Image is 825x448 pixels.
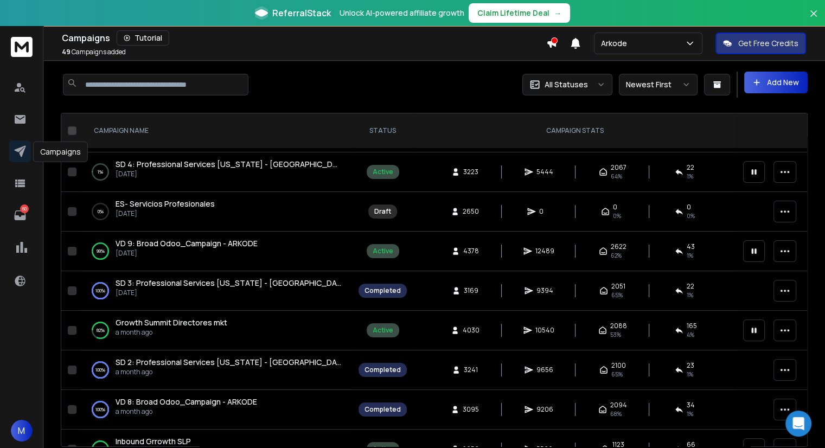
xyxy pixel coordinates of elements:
[611,251,622,260] span: 62 %
[116,368,341,376] p: a month ago
[116,317,227,328] span: Growth Summit Directores mkt
[687,291,693,299] span: 1 %
[374,207,391,216] div: Draft
[62,30,546,46] div: Campaigns
[464,286,478,295] span: 3169
[687,242,695,251] span: 43
[463,405,479,414] span: 3095
[413,113,737,149] th: CAMPAIGN STATS
[610,401,627,409] span: 2094
[807,7,821,33] button: Close banner
[116,278,437,288] span: SD 3: Professional Services [US_STATE] - [GEOGRAPHIC_DATA] - [GEOGRAPHIC_DATA]
[619,74,698,95] button: Newest First
[11,420,33,441] button: M
[611,282,625,291] span: 2051
[116,159,341,170] a: SD 4: Professional Services [US_STATE] - [GEOGRAPHIC_DATA] - [GEOGRAPHIC_DATA]
[116,209,215,218] p: [DATE]
[687,282,694,291] span: 22
[536,405,553,414] span: 9206
[116,199,215,209] a: ES- Servicios Profesionales
[81,311,352,350] td: 82%Growth Summit Directores mkta month ago
[687,401,695,409] span: 34
[611,370,623,379] span: 65 %
[272,7,331,20] span: ReferralStack
[116,238,258,248] span: VD 9: Broad Odoo_Campaign - ARKODE
[116,436,191,447] a: Inbound Grrowth SLP
[687,409,693,418] span: 1 %
[20,204,29,213] p: 60
[601,38,631,49] p: Arkode
[613,212,621,220] span: 0%
[116,357,341,368] a: SD 2: Professional Services [US_STATE] - [GEOGRAPHIC_DATA] - [GEOGRAPHIC_DATA]
[81,152,352,192] td: 1%SD 4: Professional Services [US_STATE] - [GEOGRAPHIC_DATA] - [GEOGRAPHIC_DATA][DATE]
[469,3,570,23] button: Claim Lifetime Deal→
[97,325,105,336] p: 82 %
[81,390,352,430] td: 100%VD 8: Broad Odoo_Campaign - ARKODEa month ago
[117,30,169,46] button: Tutorial
[687,370,693,379] span: 1 %
[373,247,393,255] div: Active
[554,8,561,18] span: →
[715,33,806,54] button: Get Free Credits
[116,159,438,169] span: SD 4: Professional Services [US_STATE] - [GEOGRAPHIC_DATA] - [GEOGRAPHIC_DATA]
[364,366,401,374] div: Completed
[687,330,694,339] span: 4 %
[545,79,588,90] p: All Statuses
[463,207,479,216] span: 2650
[97,246,105,257] p: 99 %
[81,232,352,271] td: 99%VD 9: Broad Odoo_Campaign - ARKODE[DATE]
[536,366,553,374] span: 9656
[364,286,401,295] div: Completed
[611,163,626,172] span: 2067
[116,249,258,258] p: [DATE]
[611,242,626,251] span: 2622
[116,328,227,337] p: a month ago
[62,47,71,56] span: 49
[463,247,479,255] span: 4378
[352,113,413,149] th: STATUS
[81,271,352,311] td: 100%SD 3: Professional Services [US_STATE] - [GEOGRAPHIC_DATA] - [GEOGRAPHIC_DATA][DATE]
[744,72,808,93] button: Add New
[611,361,626,370] span: 2100
[687,251,693,260] span: 1 %
[464,366,478,374] span: 3241
[611,291,623,299] span: 65 %
[116,396,257,407] a: VD 8: Broad Odoo_Campaign - ARKODE
[611,172,622,181] span: 64 %
[81,350,352,390] td: 100%SD 2: Professional Services [US_STATE] - [GEOGRAPHIC_DATA] - [GEOGRAPHIC_DATA]a month ago
[62,48,126,56] p: Campaigns added
[81,192,352,232] td: 0%ES- Servicios Profesionales[DATE]
[687,203,691,212] span: 0
[95,364,105,375] p: 100 %
[539,207,550,216] span: 0
[687,322,697,330] span: 165
[463,168,478,176] span: 3223
[95,285,105,296] p: 100 %
[116,407,257,416] p: a month ago
[535,326,554,335] span: 10540
[9,204,31,226] a: 60
[116,278,341,289] a: SD 3: Professional Services [US_STATE] - [GEOGRAPHIC_DATA] - [GEOGRAPHIC_DATA]
[81,113,352,149] th: CAMPAIGN NAME
[613,203,617,212] span: 0
[536,168,553,176] span: 5444
[340,8,464,18] p: Unlock AI-powered affiliate growth
[687,212,695,220] span: 0%
[535,247,554,255] span: 12489
[116,170,341,178] p: [DATE]
[116,238,258,249] a: VD 9: Broad Odoo_Campaign - ARKODE
[364,405,401,414] div: Completed
[373,326,393,335] div: Active
[95,404,105,415] p: 100 %
[116,357,437,367] span: SD 2: Professional Services [US_STATE] - [GEOGRAPHIC_DATA] - [GEOGRAPHIC_DATA]
[373,168,393,176] div: Active
[463,326,479,335] span: 4030
[687,163,694,172] span: 22
[116,436,191,446] span: Inbound Grrowth SLP
[687,361,694,370] span: 23
[536,286,553,295] span: 9394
